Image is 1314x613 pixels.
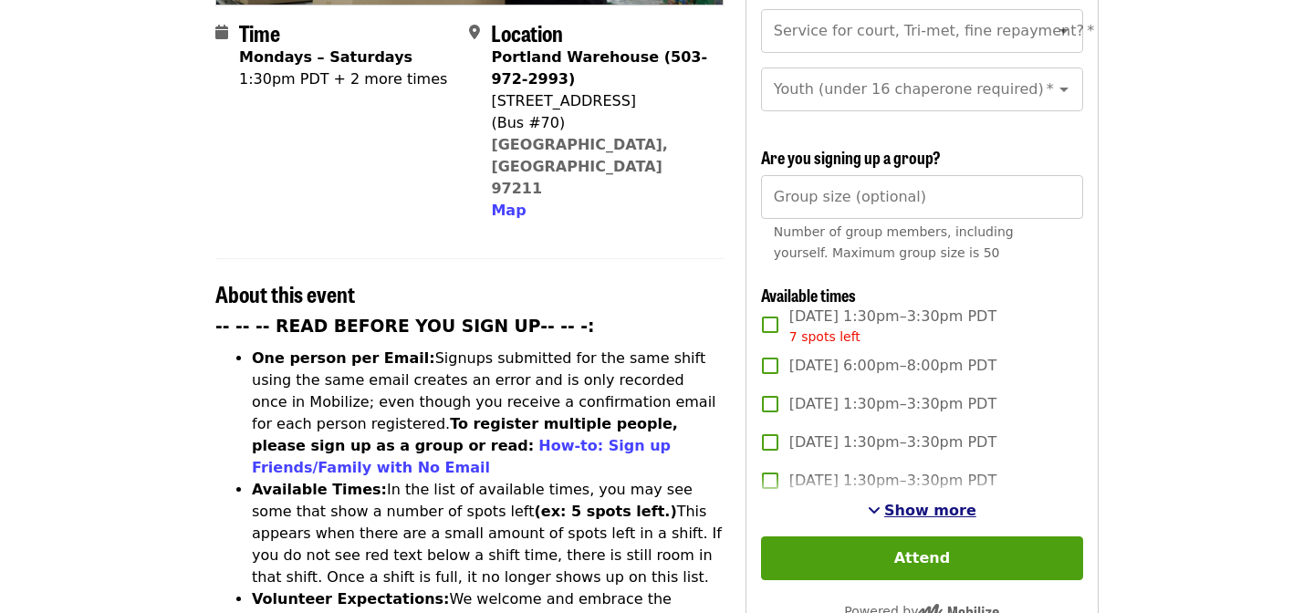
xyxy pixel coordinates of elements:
span: [DATE] 1:30pm–3:30pm PDT [789,470,996,492]
span: Time [239,16,280,48]
a: How-to: Sign up Friends/Family with No Email [252,437,671,476]
span: Available times [761,283,856,306]
strong: Available Times: [252,481,387,498]
strong: To register multiple people, please sign up as a group or read: [252,415,678,454]
a: [GEOGRAPHIC_DATA], [GEOGRAPHIC_DATA] 97211 [491,136,668,197]
li: Signups submitted for the same shift using the same email creates an error and is only recorded o... [252,348,724,479]
span: 7 spots left [789,329,860,344]
span: [DATE] 1:30pm–3:30pm PDT [789,431,996,453]
i: map-marker-alt icon [469,24,480,41]
span: Are you signing up a group? [761,145,941,169]
span: [DATE] 1:30pm–3:30pm PDT [789,306,996,347]
strong: Volunteer Expectations: [252,590,450,608]
button: Open [1051,18,1077,44]
span: Location [491,16,563,48]
div: [STREET_ADDRESS] [491,90,708,112]
button: Attend [761,536,1083,580]
strong: -- -- -- READ BEFORE YOU SIGN UP-- -- -: [215,317,595,336]
span: Number of group members, including yourself. Maximum group size is 50 [774,224,1014,260]
button: See more timeslots [868,500,976,522]
strong: One person per Email: [252,349,435,367]
li: In the list of available times, you may see some that show a number of spots left This appears wh... [252,479,724,588]
i: calendar icon [215,24,228,41]
span: Map [491,202,526,219]
span: About this event [215,277,355,309]
span: Show more [884,502,976,519]
button: Open [1051,77,1077,102]
strong: Mondays – Saturdays [239,48,412,66]
div: 1:30pm PDT + 2 more times [239,68,447,90]
input: [object Object] [761,175,1083,219]
strong: Portland Warehouse (503-972-2993) [491,48,707,88]
button: Map [491,200,526,222]
span: [DATE] 6:00pm–8:00pm PDT [789,355,996,377]
div: (Bus #70) [491,112,708,134]
strong: (ex: 5 spots left.) [534,503,676,520]
span: [DATE] 1:30pm–3:30pm PDT [789,393,996,415]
